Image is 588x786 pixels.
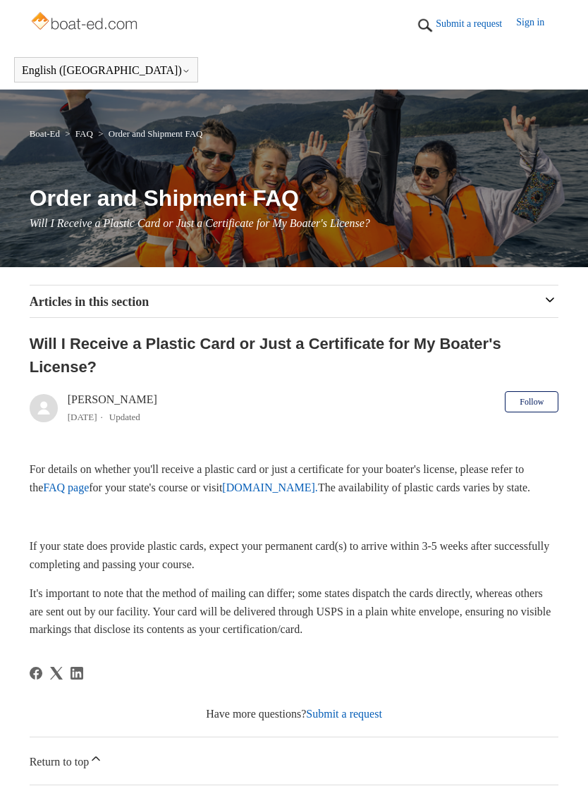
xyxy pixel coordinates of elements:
[50,667,63,680] a: X Corp
[68,391,157,425] div: [PERSON_NAME]
[30,584,559,639] p: It's important to note that the method of mailing can differ; some states dispatch the cards dire...
[30,181,559,215] h1: Order and Shipment FAQ
[30,706,559,723] div: Have more questions?
[30,8,142,37] img: Boat-Ed Help Center home page
[68,412,97,422] time: 04/08/2025, 11:43
[109,128,203,139] a: Order and Shipment FAQ
[436,16,516,31] a: Submit a request
[71,667,83,680] a: LinkedIn
[30,128,63,139] li: Boat-Ed
[22,64,190,77] button: English ([GEOGRAPHIC_DATA])
[95,128,202,139] li: Order and Shipment FAQ
[30,217,370,229] span: Will I Receive a Plastic Card or Just a Certificate for My Boater's License?
[50,667,63,680] svg: Share this page on X Corp
[222,481,318,493] a: [DOMAIN_NAME].
[505,391,558,412] button: Follow Article
[30,295,149,309] span: Articles in this section
[71,667,83,680] svg: Share this page on LinkedIn
[415,15,436,36] img: 01HZPCYTXV3JW8MJV9VD7EMK0H
[306,708,382,720] a: Submit a request
[62,128,95,139] li: FAQ
[30,460,559,496] p: For details on whether you'll receive a plastic card or just a certificate for your boater's lice...
[30,128,60,139] a: Boat-Ed
[109,412,140,422] li: Updated
[30,332,559,379] h2: Will I Receive a Plastic Card or Just a Certificate for My Boater's License?
[30,667,42,680] a: Facebook
[75,128,93,139] a: FAQ
[43,481,89,493] a: FAQ page
[30,737,559,785] a: Return to top
[30,667,42,680] svg: Share this page on Facebook
[30,537,559,573] p: If your state does provide plastic cards, expect your permanent card(s) to arrive within 3-5 week...
[516,15,558,36] a: Sign in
